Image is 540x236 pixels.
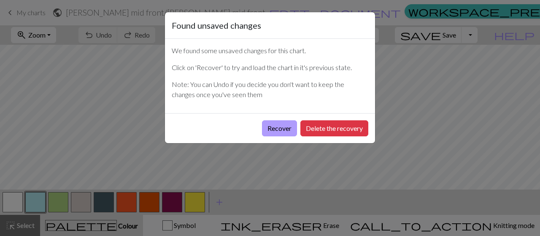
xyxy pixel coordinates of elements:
h5: Found unsaved changes [172,19,261,32]
p: Click on 'Recover' to try and load the chart in it's previous state. [172,62,368,73]
button: Recover [262,120,297,136]
p: We found some unsaved changes for this chart. [172,46,368,56]
button: Delete the recovery [300,120,368,136]
p: Note: You can Undo if you decide you don't want to keep the changes once you've seen them [172,79,368,100]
